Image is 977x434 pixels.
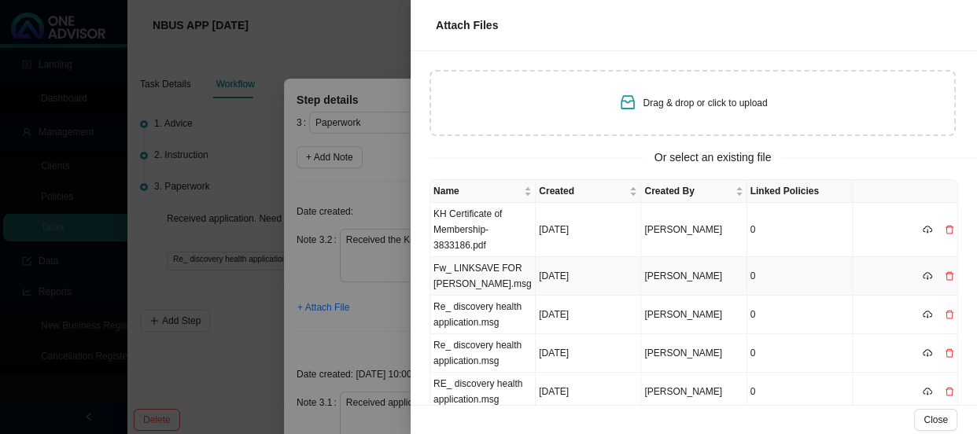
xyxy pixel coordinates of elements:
[643,149,783,167] span: Or select an existing file
[644,224,722,235] span: [PERSON_NAME]
[430,334,536,373] td: Re_ discovery health application.msg
[747,203,853,257] td: 0
[430,180,536,203] th: Name
[747,373,853,411] td: 0
[536,180,641,203] th: Created
[430,203,536,257] td: KH Certificate of Membership-3833186.pdf
[644,270,722,281] span: [PERSON_NAME]
[945,310,954,319] span: delete
[747,257,853,296] td: 0
[644,386,722,397] span: [PERSON_NAME]
[433,183,521,199] span: Name
[536,257,641,296] td: [DATE]
[644,309,722,320] span: [PERSON_NAME]
[924,412,948,428] span: Close
[536,203,641,257] td: [DATE]
[945,348,954,358] span: delete
[644,348,722,359] span: [PERSON_NAME]
[644,183,732,199] span: Created By
[945,225,954,234] span: delete
[747,334,853,373] td: 0
[923,310,932,319] span: cloud-download
[436,19,498,31] span: Attach Files
[430,373,536,411] td: RE_ discovery health application.msg
[923,271,932,281] span: cloud-download
[945,387,954,396] span: delete
[641,180,747,203] th: Created By
[945,271,954,281] span: delete
[747,296,853,334] td: 0
[430,257,536,296] td: Fw_ LINKSAVE FOR [PERSON_NAME].msg
[923,348,932,358] span: cloud-download
[914,409,957,431] button: Close
[643,97,768,108] span: Drag & drop or click to upload
[536,334,641,373] td: [DATE]
[923,387,932,396] span: cloud-download
[618,93,637,112] span: inbox
[923,225,932,234] span: cloud-download
[430,296,536,334] td: Re_ discovery health application.msg
[536,296,641,334] td: [DATE]
[539,183,626,199] span: Created
[536,373,641,411] td: [DATE]
[747,180,853,203] th: Linked Policies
